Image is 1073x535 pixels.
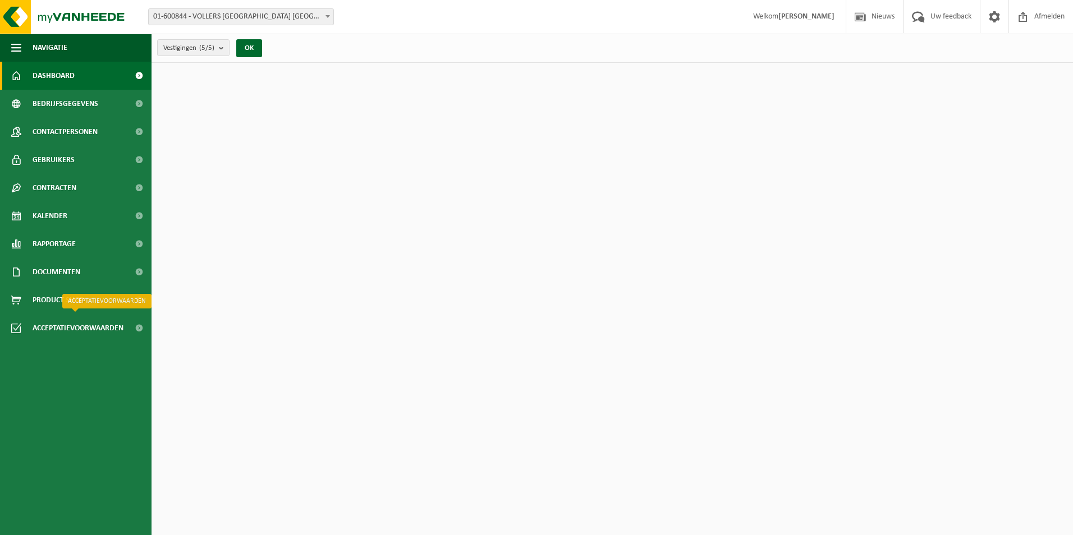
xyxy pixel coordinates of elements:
[149,9,333,25] span: 01-600844 - VOLLERS BELGIUM NV - ANTWERPEN
[33,258,80,286] span: Documenten
[236,39,262,57] button: OK
[778,12,834,21] strong: [PERSON_NAME]
[163,40,214,57] span: Vestigingen
[33,62,75,90] span: Dashboard
[33,118,98,146] span: Contactpersonen
[157,39,230,56] button: Vestigingen(5/5)
[33,90,98,118] span: Bedrijfsgegevens
[33,314,123,342] span: Acceptatievoorwaarden
[33,286,84,314] span: Product Shop
[33,174,76,202] span: Contracten
[148,8,334,25] span: 01-600844 - VOLLERS BELGIUM NV - ANTWERPEN
[33,146,75,174] span: Gebruikers
[33,34,67,62] span: Navigatie
[33,230,76,258] span: Rapportage
[199,44,214,52] count: (5/5)
[33,202,67,230] span: Kalender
